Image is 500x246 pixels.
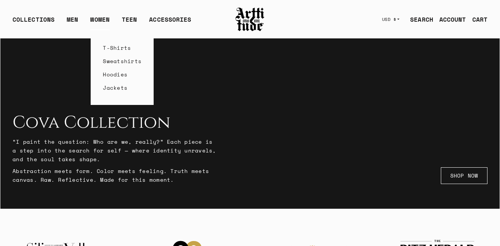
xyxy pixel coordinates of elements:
[6,15,197,30] ul: Main navigation
[13,167,217,184] p: Abstraction meets form. Color meets feeling. Truth meets canvas. Raw. Reflective. Made for this m...
[441,167,487,184] a: SHOP NOW
[13,15,55,30] div: COLLECTIONS
[235,6,265,32] img: Arttitude
[382,16,396,22] span: USD $
[149,15,191,30] div: ACCESSORIES
[13,137,217,163] p: “I paint the question: Who are we, really?” Each piece is a step into the search for self — where...
[433,12,466,27] a: ACCOUNT
[103,68,142,81] a: Hoodies
[103,41,142,54] a: T-Shirts
[404,12,433,27] a: SEARCH
[472,15,487,24] div: CART
[377,11,404,28] button: USD $
[90,15,110,30] a: WOMEN
[67,15,78,30] a: MEN
[466,12,487,27] a: Open cart
[103,54,142,68] a: Sweatshirts
[103,81,142,94] a: Jackets
[122,15,137,30] a: TEEN
[13,113,217,133] h2: Cova Collection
